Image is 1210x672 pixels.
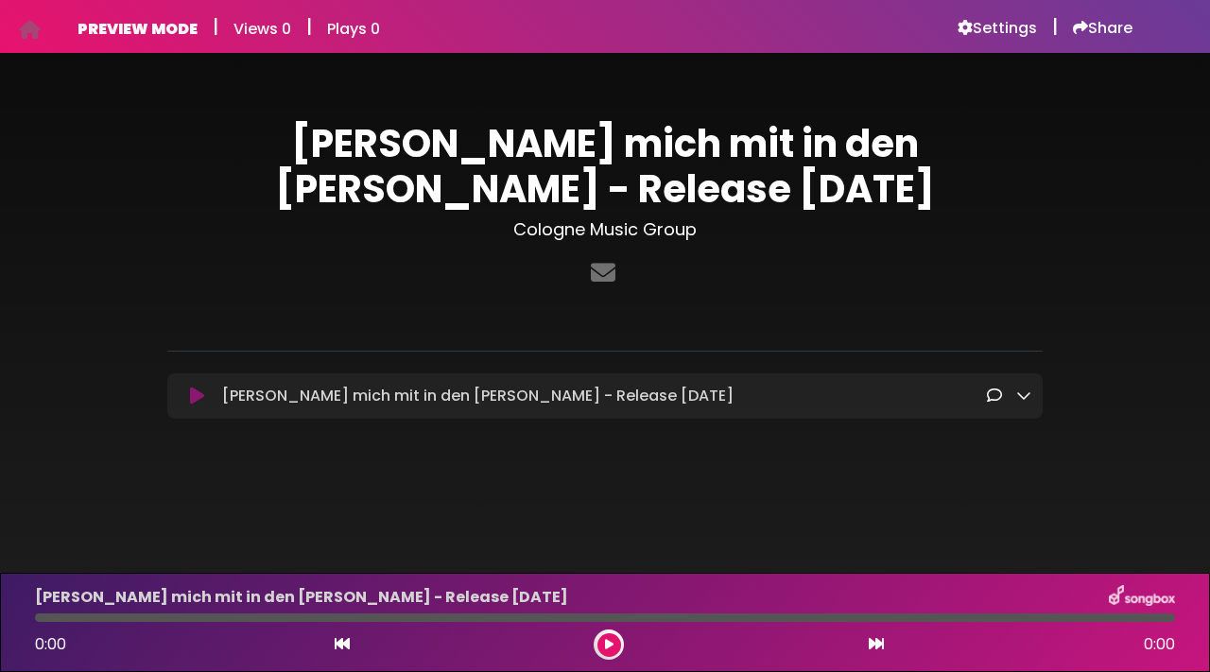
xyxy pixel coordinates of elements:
[306,15,312,38] h5: |
[222,385,734,407] p: [PERSON_NAME] mich mit in den [PERSON_NAME] - Release [DATE]
[327,20,380,38] h6: Plays 0
[958,19,1037,38] a: Settings
[213,15,218,38] h5: |
[233,20,291,38] h6: Views 0
[1073,19,1132,38] a: Share
[167,219,1043,240] h3: Cologne Music Group
[1052,15,1058,38] h5: |
[78,20,198,38] h6: PREVIEW MODE
[167,121,1043,212] h1: [PERSON_NAME] mich mit in den [PERSON_NAME] - Release [DATE]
